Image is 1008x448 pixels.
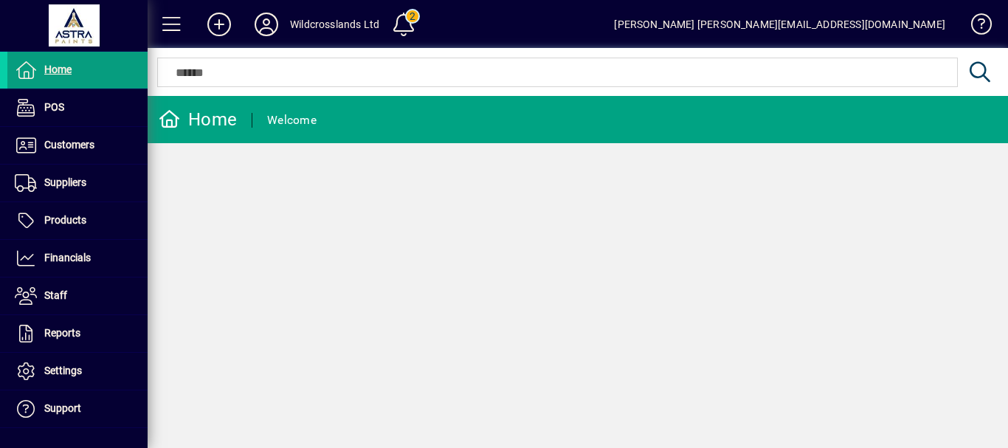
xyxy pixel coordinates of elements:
a: Support [7,390,148,427]
a: Financials [7,240,148,277]
div: Wildcrosslands Ltd [290,13,379,36]
span: Staff [44,289,67,301]
button: Add [196,11,243,38]
button: Profile [243,11,290,38]
span: Suppliers [44,176,86,188]
a: Suppliers [7,165,148,201]
a: Reports [7,315,148,352]
span: POS [44,101,64,113]
a: Settings [7,353,148,390]
a: POS [7,89,148,126]
a: Staff [7,278,148,314]
div: Welcome [267,108,317,132]
span: Customers [44,139,94,151]
span: Products [44,214,86,226]
a: Knowledge Base [960,3,990,51]
a: Products [7,202,148,239]
span: Settings [44,365,82,376]
a: Customers [7,127,148,164]
div: [PERSON_NAME] [PERSON_NAME][EMAIL_ADDRESS][DOMAIN_NAME] [614,13,945,36]
span: Home [44,63,72,75]
span: Reports [44,327,80,339]
div: Home [159,108,237,131]
span: Support [44,402,81,414]
span: Financials [44,252,91,263]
